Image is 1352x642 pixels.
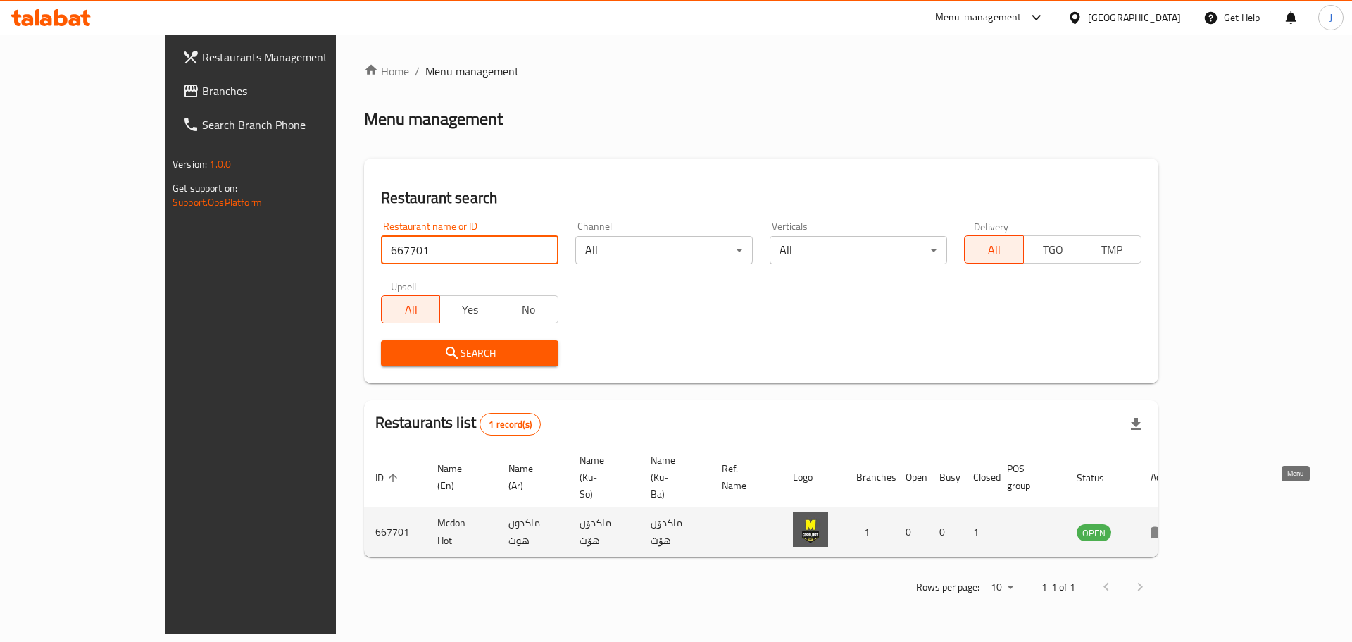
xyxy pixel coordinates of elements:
[171,74,392,108] a: Branches
[480,418,540,431] span: 1 record(s)
[202,82,380,99] span: Branches
[964,235,1024,264] button: All
[364,63,1158,80] nav: breadcrumb
[508,460,551,494] span: Name (Ar)
[916,579,979,596] p: Rows per page:
[770,236,947,264] div: All
[985,577,1019,598] div: Rows per page:
[1007,460,1049,494] span: POS group
[381,236,558,264] input: Search for restaurant name or ID..
[894,507,928,557] td: 0
[1077,469,1122,486] span: Status
[425,63,519,80] span: Menu management
[928,507,962,557] td: 0
[1329,10,1332,25] span: J
[202,116,380,133] span: Search Branch Phone
[970,240,1018,260] span: All
[639,507,711,557] td: ماکدۆن هۆت
[497,507,568,557] td: ماكدون هوت
[580,452,622,502] span: Name (Ku-So)
[364,447,1188,557] table: enhanced table
[962,447,996,507] th: Closed
[793,512,828,547] img: Mcdon Hot
[1139,447,1188,507] th: Action
[173,155,207,173] span: Version:
[437,460,480,494] span: Name (En)
[202,49,380,66] span: Restaurants Management
[381,340,558,366] button: Search
[845,447,894,507] th: Branches
[381,187,1141,209] h2: Restaurant search
[381,295,441,323] button: All
[1077,524,1111,541] div: OPEN
[1088,10,1181,25] div: [GEOGRAPHIC_DATA]
[1119,407,1153,441] div: Export file
[1041,579,1075,596] p: 1-1 of 1
[375,412,541,436] h2: Restaurants list
[171,40,392,74] a: Restaurants Management
[722,460,765,494] span: Ref. Name
[426,507,497,557] td: Mcdon Hot
[1082,235,1141,264] button: TMP
[415,63,420,80] li: /
[575,236,753,264] div: All
[928,447,962,507] th: Busy
[446,300,494,320] span: Yes
[568,507,639,557] td: ماکدۆن هۆت
[391,281,417,291] label: Upsell
[845,507,894,557] td: 1
[1088,240,1136,260] span: TMP
[1029,240,1077,260] span: TGO
[505,300,553,320] span: No
[364,108,503,130] h2: Menu management
[974,221,1009,231] label: Delivery
[173,193,262,211] a: Support.OpsPlatform
[171,108,392,142] a: Search Branch Phone
[375,469,402,486] span: ID
[209,155,231,173] span: 1.0.0
[173,179,237,197] span: Get support on:
[439,295,499,323] button: Yes
[1077,525,1111,541] span: OPEN
[392,345,547,362] span: Search
[782,447,845,507] th: Logo
[480,413,541,436] div: Total records count
[894,447,928,507] th: Open
[1023,235,1083,264] button: TGO
[364,507,426,557] td: 667701
[962,507,996,557] td: 1
[651,452,694,502] span: Name (Ku-Ba)
[499,295,558,323] button: No
[387,300,435,320] span: All
[935,9,1022,26] div: Menu-management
